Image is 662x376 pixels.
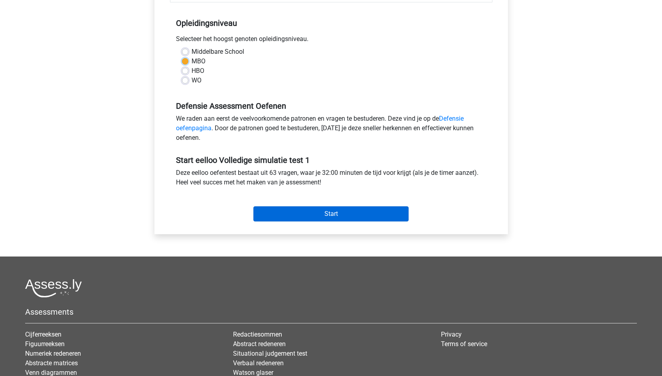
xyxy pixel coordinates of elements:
label: HBO [192,66,204,76]
div: Deze eelloo oefentest bestaat uit 63 vragen, waar je 32:00 minuten de tijd voor krijgt (als je de... [170,168,492,190]
a: Figuurreeksen [25,340,65,348]
div: We raden aan eerst de veelvoorkomende patronen en vragen te bestuderen. Deze vind je op de . Door... [170,114,492,146]
div: Selecteer het hoogst genoten opleidingsniveau. [170,34,492,47]
label: MBO [192,57,206,66]
a: Situational judgement test [233,350,307,357]
img: Assessly logo [25,279,82,298]
label: WO [192,76,202,85]
input: Start [253,206,409,221]
a: Terms of service [441,340,487,348]
a: Redactiesommen [233,331,282,338]
a: Cijferreeksen [25,331,61,338]
h5: Opleidingsniveau [176,15,486,31]
a: Verbaal redeneren [233,359,284,367]
label: Middelbare School [192,47,244,57]
a: Numeriek redeneren [25,350,81,357]
h5: Assessments [25,307,637,317]
a: Abstracte matrices [25,359,78,367]
a: Privacy [441,331,462,338]
h5: Defensie Assessment Oefenen [176,101,486,111]
a: Abstract redeneren [233,340,286,348]
h5: Start eelloo Volledige simulatie test 1 [176,155,486,165]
